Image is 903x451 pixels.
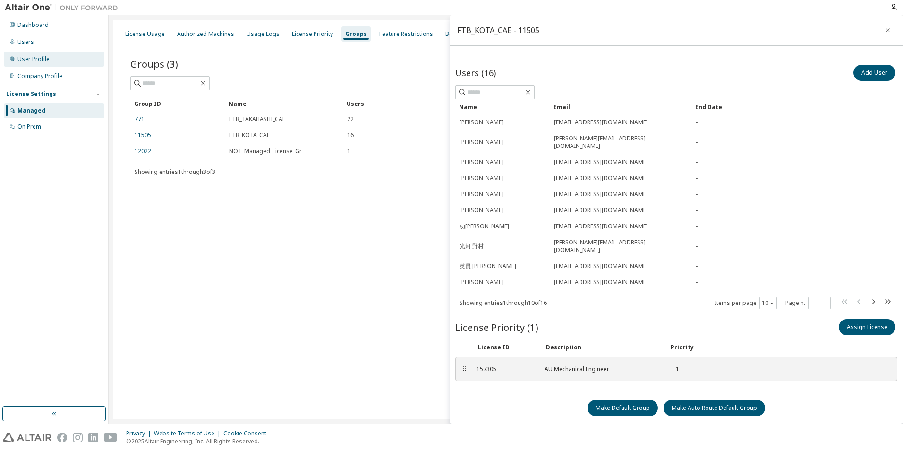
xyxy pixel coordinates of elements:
[460,262,516,270] span: 英員 [PERSON_NAME]
[853,65,895,81] button: Add User
[17,72,62,80] div: Company Profile
[671,344,694,351] div: Priority
[839,319,895,335] button: Assign License
[104,433,118,442] img: youtube.svg
[135,131,151,139] a: 11505
[554,278,648,286] span: [EMAIL_ADDRESS][DOMAIN_NAME]
[345,30,367,38] div: Groups
[5,3,123,12] img: Altair One
[461,365,467,373] div: ⠿
[223,430,272,437] div: Cookie Consent
[460,207,503,214] span: [PERSON_NAME]
[715,297,777,309] span: Items per page
[126,430,154,437] div: Privacy
[457,26,539,34] div: FTB_KOTA_CAE - 11505
[460,158,503,166] span: [PERSON_NAME]
[135,147,151,155] a: 12022
[126,437,272,445] p: © 2025 Altair Engineering, Inc. All Rights Reserved.
[554,223,648,230] span: [EMAIL_ADDRESS][DOMAIN_NAME]
[554,119,648,126] span: [EMAIL_ADDRESS][DOMAIN_NAME]
[546,344,659,351] div: Description
[695,99,871,114] div: End Date
[455,67,496,78] span: Users (16)
[696,223,698,230] span: -
[134,96,221,111] div: Group ID
[696,158,698,166] span: -
[460,139,503,146] span: [PERSON_NAME]
[554,174,648,182] span: [EMAIL_ADDRESS][DOMAIN_NAME]
[347,131,354,139] span: 16
[379,30,433,38] div: Feature Restrictions
[347,115,354,123] span: 22
[347,96,855,111] div: Users
[696,139,698,146] span: -
[785,297,831,309] span: Page n.
[247,30,280,38] div: Usage Logs
[229,131,270,139] span: FTB_KOTA_CAE
[17,21,49,29] div: Dashboard
[554,207,648,214] span: [EMAIL_ADDRESS][DOMAIN_NAME]
[664,400,765,416] button: Make Auto Route Default Group
[696,207,698,214] span: -
[460,174,503,182] span: [PERSON_NAME]
[696,243,698,250] span: -
[696,262,698,270] span: -
[17,123,41,130] div: On Prem
[554,239,687,254] span: [PERSON_NAME][EMAIL_ADDRESS][DOMAIN_NAME]
[57,433,67,442] img: facebook.svg
[445,30,489,38] div: Borrow Settings
[130,57,178,70] span: Groups (3)
[696,119,698,126] span: -
[460,119,503,126] span: [PERSON_NAME]
[292,30,333,38] div: License Priority
[669,365,679,373] div: 1
[588,400,658,416] button: Make Default Group
[6,90,56,98] div: License Settings
[229,115,285,123] span: FTB_TAKAHASHI_CAE
[545,365,658,373] div: AU Mechanical Engineer
[460,243,484,250] span: 光河 野村
[554,135,687,150] span: [PERSON_NAME][EMAIL_ADDRESS][DOMAIN_NAME]
[229,96,339,111] div: Name
[347,147,350,155] span: 1
[125,30,165,38] div: License Usage
[73,433,83,442] img: instagram.svg
[177,30,234,38] div: Authorized Machines
[455,321,538,334] span: License Priority (1)
[696,191,698,198] span: -
[460,278,503,286] span: [PERSON_NAME]
[154,430,223,437] div: Website Terms of Use
[459,99,546,114] div: Name
[478,344,535,351] div: License ID
[17,55,50,63] div: User Profile
[477,365,533,373] div: 157305
[229,147,302,155] span: NOT_Managed_License_Gr
[460,191,503,198] span: [PERSON_NAME]
[460,299,547,307] span: Showing entries 1 through 10 of 16
[135,168,215,176] span: Showing entries 1 through 3 of 3
[554,99,688,114] div: Email
[88,433,98,442] img: linkedin.svg
[554,158,648,166] span: [EMAIL_ADDRESS][DOMAIN_NAME]
[696,174,698,182] span: -
[554,191,648,198] span: [EMAIL_ADDRESS][DOMAIN_NAME]
[762,299,775,307] button: 10
[17,107,45,114] div: Managed
[460,223,509,230] span: 功[PERSON_NAME]
[135,115,145,123] a: 771
[17,38,34,46] div: Users
[3,433,51,442] img: altair_logo.svg
[696,278,698,286] span: -
[554,262,648,270] span: [EMAIL_ADDRESS][DOMAIN_NAME]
